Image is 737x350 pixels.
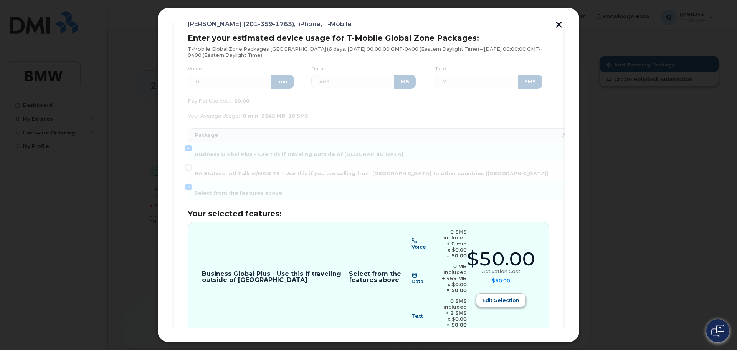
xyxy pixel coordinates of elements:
[430,264,467,275] div: 0 MB included
[451,287,467,293] b: $0.00
[349,271,411,283] p: Select from the features above
[411,279,423,284] span: Data
[442,275,467,287] span: + 469 MB x
[476,293,526,307] button: Edit selection
[188,34,549,42] h3: Enter your estimated device usage for T-Mobile Global Zone Packages:
[467,250,535,269] div: $50.00
[711,325,724,337] img: Open chat
[447,241,467,253] span: + 0 min x
[202,271,349,283] p: Business Global Plus - Use this if traveling outside of [GEOGRAPHIC_DATA]
[432,229,467,241] div: 0 SMS included
[446,310,467,322] span: + 2 SMS x
[188,46,549,58] p: T-Mobile Global Zone Packages [GEOGRAPHIC_DATA] (6 days, [DATE] 00:00:00 GMT-0400 (Eastern Daylig...
[483,297,519,304] span: Edit selection
[411,244,426,250] span: Voice
[429,298,467,310] div: 0 SMS included
[482,269,521,275] div: Activation Cost
[188,209,549,218] h3: Your selected features:
[451,322,467,328] b: $0.00
[447,316,467,328] span: $0.00 =
[447,247,467,259] span: $0.00 =
[451,253,467,259] b: $0.00
[447,282,467,294] span: $0.00 =
[492,278,510,284] summary: $50.00
[411,313,423,319] span: Text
